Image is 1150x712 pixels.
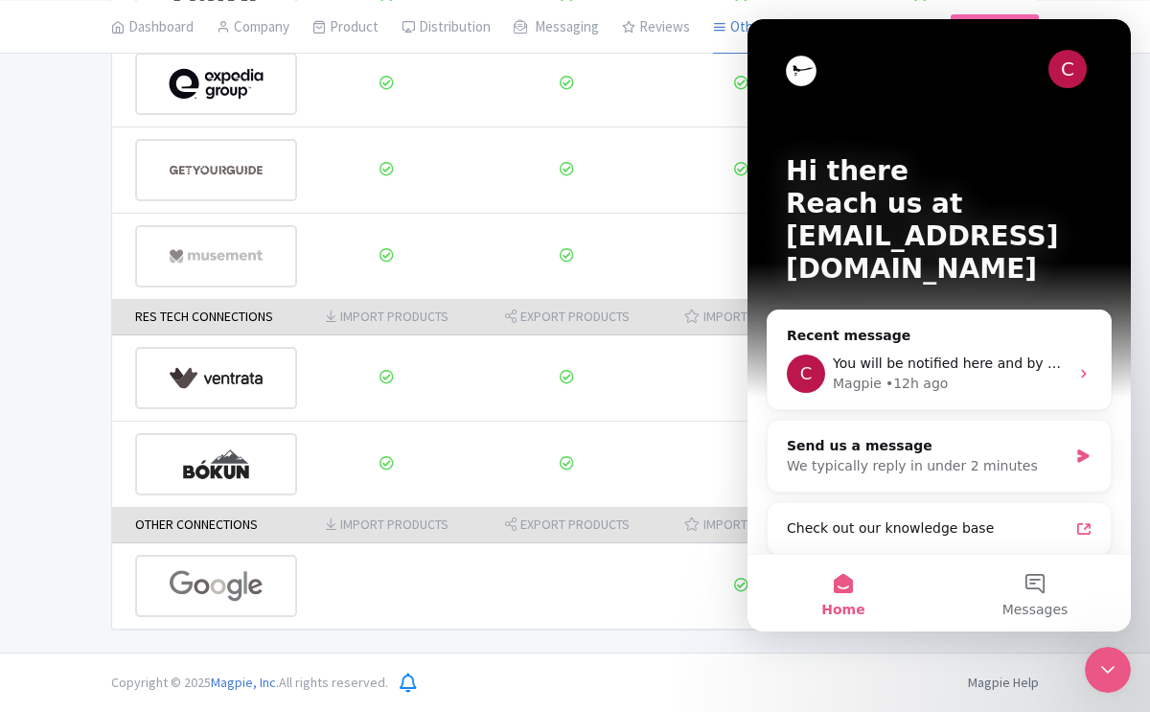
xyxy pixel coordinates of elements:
img: get_your_guide-5a6366678479520ec94e3f9d2b9f304b.svg [169,141,264,199]
span: You will be notified here and by email ([EMAIL_ADDRESS][DOMAIN_NAME]) [85,336,586,352]
img: bokun-9d666bd0d1b458dbc8a9c3d52590ba5a.svg [169,435,264,494]
a: Check out our knowledge base [28,492,356,527]
div: Check out our knowledge base [39,499,321,519]
img: ventrata-b8ee9d388f52bb9ce077e58fa33de912.svg [169,349,264,407]
iframe: Intercom live chat [1085,647,1131,693]
th: Import Reviews [657,507,825,543]
div: Magpie [85,355,134,375]
th: Import Reviews [657,299,825,335]
span: Magpie, Inc. [211,674,279,691]
th: Res Tech Connections [112,299,297,335]
th: Import Products [297,299,476,335]
div: We typically reply in under 2 minutes [39,437,320,457]
a: Magpie Help [968,674,1039,691]
img: google-96de159c2084212d3cdd3c2fb262314c.svg [169,557,264,615]
img: musement-dad6797fd076d4ac540800b229e01643.svg [169,227,264,286]
img: expedia-9e2f273c8342058d41d2cc231867de8b.svg [169,55,264,113]
th: Export Products [476,507,658,543]
iframe: Intercom live chat [747,19,1131,632]
span: Messages [255,584,321,597]
div: • 12h ago [138,355,200,375]
th: Other Connections [112,507,297,543]
th: Import Products [297,507,476,543]
th: Export Products [476,299,658,335]
div: Copyright © 2025 All rights reserved. [100,673,400,693]
a: Subscription [951,13,1039,38]
div: Send us a message [39,417,320,437]
button: Messages [192,536,383,612]
div: Send us a messageWe typically reply in under 2 minutes [19,401,364,473]
span: Home [74,584,117,597]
